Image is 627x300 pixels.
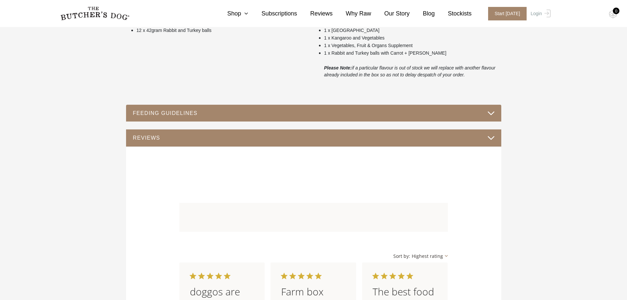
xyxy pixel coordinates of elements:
p: 1 x Kangaroo and Vegetables [324,35,496,41]
p: 1 x Rabbit and Turkey balls with Carrot + [PERSON_NAME] [324,50,496,57]
a: Start [DATE] [482,7,529,20]
img: TBD_Cart-Empty.png [609,10,617,18]
div: Farm box [281,284,346,299]
div: 0 [613,8,619,14]
p: 1 x Vegetables, Fruit & Organs Supplement [324,42,496,49]
div: 5 out of 5 stars [190,273,230,279]
div: 5 out of 5 stars [373,273,413,279]
a: Stockists [435,9,472,18]
i: Please Note: [324,65,352,70]
button: REVIEWS [133,133,495,142]
i: if a particular flavour is out of stock we will replace with another flavour already included in ... [324,65,496,77]
div: Highest rating [412,253,443,259]
a: Why Raw [333,9,371,18]
span: Sort by: [393,253,410,259]
a: Our Story [371,9,410,18]
button: FEEDING GUIDELINES [133,109,495,118]
span: Start [DATE] [488,7,527,20]
a: Login [529,7,550,20]
a: Subscriptions [248,9,297,18]
a: Blog [410,9,435,18]
div: 5 out of 5 stars [281,273,321,279]
a: Shop [214,9,248,18]
p: 1 x [GEOGRAPHIC_DATA] [324,27,496,34]
div: The best food [373,284,437,299]
p: 12 x 42gram Rabbit and Turkey balls [137,27,309,34]
a: Reviews [297,9,333,18]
